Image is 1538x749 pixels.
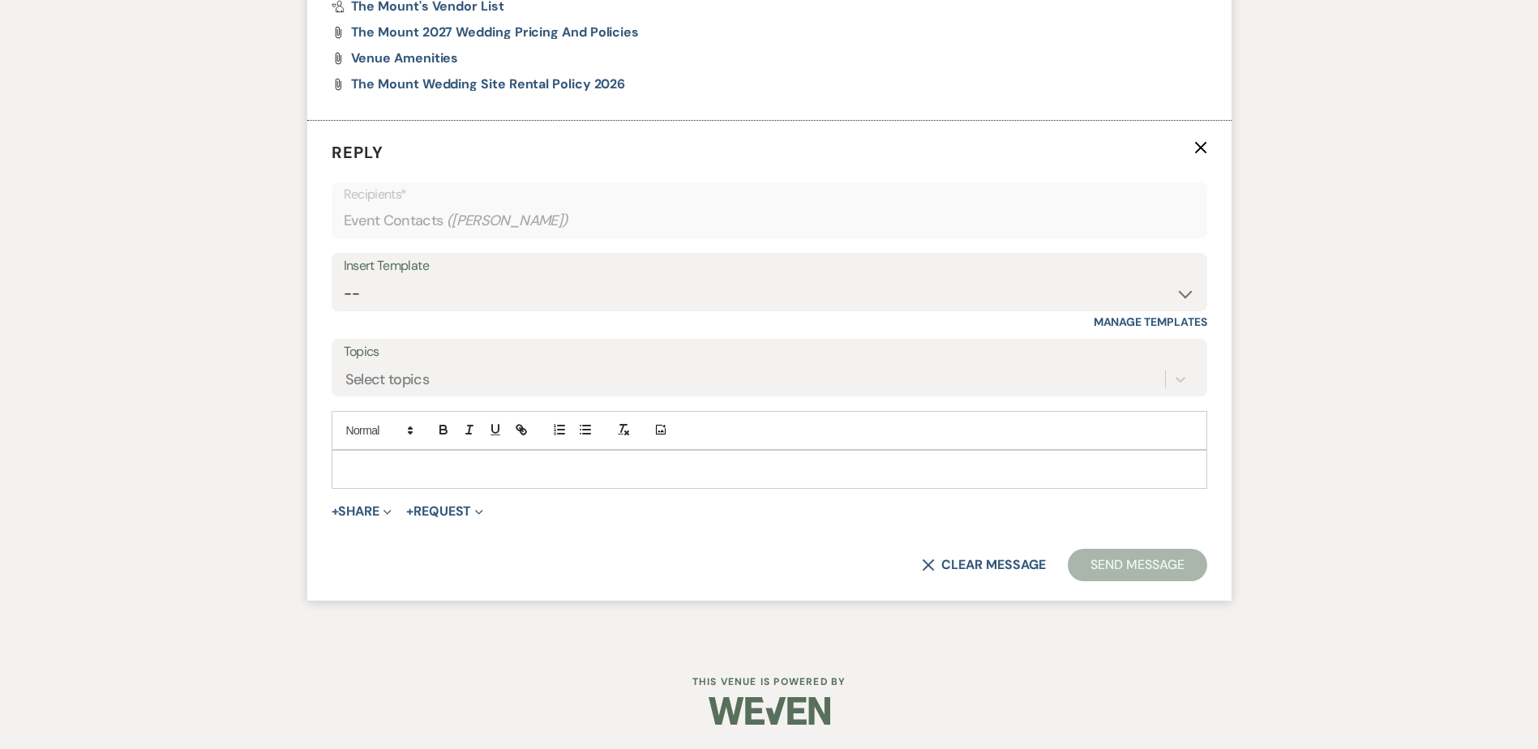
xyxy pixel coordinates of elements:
[922,559,1045,571] button: Clear message
[351,75,626,92] span: The Mount Wedding Site Rental Policy 2026
[332,142,383,163] span: Reply
[344,205,1195,237] div: Event Contacts
[351,24,640,41] span: The Mount 2027 Wedding Pricing and Policies
[351,78,626,91] a: The Mount Wedding Site Rental Policy 2026
[1094,315,1207,329] a: Manage Templates
[351,49,459,66] span: Venue Amenities
[332,505,392,518] button: Share
[351,52,459,65] a: Venue Amenities
[406,505,413,518] span: +
[332,505,339,518] span: +
[344,184,1195,205] p: Recipients*
[1068,549,1206,581] button: Send Message
[351,26,640,39] a: The Mount 2027 Wedding Pricing and Policies
[709,683,830,739] img: Weven Logo
[345,368,430,390] div: Select topics
[406,505,483,518] button: Request
[344,255,1195,278] div: Insert Template
[447,210,568,232] span: ( [PERSON_NAME] )
[344,340,1195,364] label: Topics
